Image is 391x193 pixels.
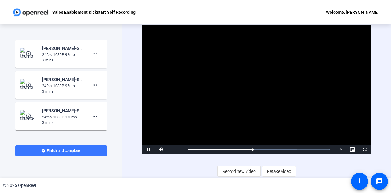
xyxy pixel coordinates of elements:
div: [PERSON_NAME]-Sales Enablement Kickstart 2025-Sales Enablement Kickstart Self Recording-176011244... [42,45,83,52]
div: [PERSON_NAME]-Sales Enablement Kickstart 2025-Sales Enablement Kickstart Self Recording-176011147... [42,76,83,83]
mat-icon: play_circle_outline [25,113,33,119]
button: Retake video [262,166,296,177]
img: OpenReel logo [12,6,49,18]
span: Retake video [267,165,291,177]
button: Mute [155,145,167,154]
div: 3 mins [42,58,83,63]
img: thumb-nail [20,110,38,122]
button: Finish and complete [15,145,107,156]
mat-icon: message [376,178,383,185]
div: Welcome, [PERSON_NAME] [326,9,379,16]
div: Video Player [142,25,371,154]
img: thumb-nail [20,79,38,91]
span: - [336,148,337,151]
span: Record new video [222,165,256,177]
mat-icon: play_circle_outline [25,51,33,57]
div: 3 mins [42,89,83,94]
div: © 2025 OpenReel [3,182,36,189]
div: [PERSON_NAME]-Sales Enablement Kickstart 2025-Sales Enablement Kickstart Self Recording-176000107... [42,107,83,114]
span: 1:50 [338,148,343,151]
div: 24fps, 1080P, 92mb [42,52,83,58]
mat-icon: more_horiz [91,113,98,120]
div: Progress Bar [188,149,330,150]
p: Sales Enablement Kickstart Self Recording [52,9,136,16]
button: Record new video [217,166,261,177]
div: 3 mins [42,120,83,125]
img: thumb-nail [20,48,38,60]
div: 24fps, 1080P, 130mb [42,114,83,120]
mat-icon: more_horiz [91,81,98,89]
mat-icon: accessibility [356,178,363,185]
div: 24fps, 1080P, 95mb [42,83,83,89]
button: Fullscreen [359,145,371,154]
button: Pause [142,145,155,154]
span: Finish and complete [47,148,80,153]
mat-icon: play_circle_outline [25,82,33,88]
button: Picture-in-Picture [346,145,359,154]
mat-icon: more_horiz [91,50,98,58]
